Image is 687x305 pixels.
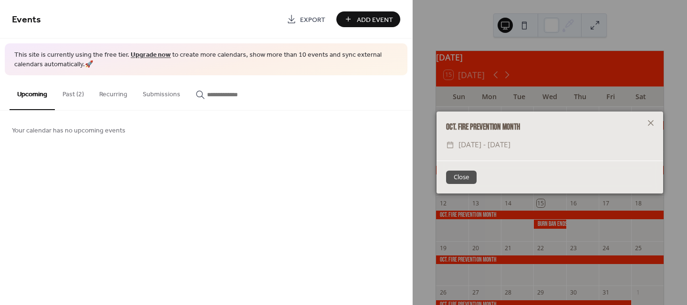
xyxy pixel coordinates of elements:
[336,11,400,27] button: Add Event
[446,139,455,151] div: ​
[12,126,125,136] span: Your calendar has no upcoming events
[55,75,92,109] button: Past (2)
[446,171,477,184] button: Close
[14,51,398,69] span: This site is currently using the free tier. to create more calendars, show more than 10 events an...
[357,15,393,25] span: Add Event
[135,75,188,109] button: Submissions
[437,121,663,133] div: Oct. Fire Prevention Month
[12,10,41,29] span: Events
[92,75,135,109] button: Recurring
[131,49,171,61] a: Upgrade now
[300,15,325,25] span: Export
[10,75,55,110] button: Upcoming
[458,139,510,151] span: [DATE] - [DATE]
[280,11,333,27] a: Export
